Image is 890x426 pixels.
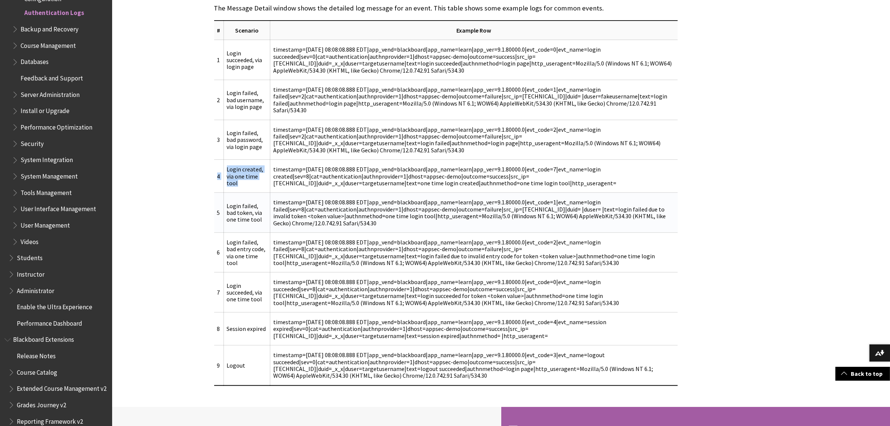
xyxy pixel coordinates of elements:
[270,120,677,160] td: timestamp=[DATE] 08:08:08.888 EDT|app_vend=blackboard|app_name=learn|app_ver=9.1.80000.0|evt_code...
[214,232,224,273] td: 6
[21,72,83,82] span: Feedback and Support
[17,366,57,376] span: Course Catalog
[224,80,270,120] td: Login failed, bad username, via login page
[270,21,677,40] th: Example Row
[270,273,677,313] td: timestamp=[DATE] 08:08:08.888 EDT|app_vend=blackboard|app_name=learn|app_ver=9.1.80000.0|evt_code...
[270,40,677,80] td: timestamp=[DATE] 08:08:08.888 EDT|app_vend=blackboard|app_name=learn|app_ver=9.1.80000.0|evt_code...
[270,193,677,233] td: timestamp=[DATE] 08:08:08.888 EDT|app_vend=blackboard|app_name=learn|app_ver=9.1.80000.0|evt_code...
[17,301,92,311] span: Enable the Ultra Experience
[224,193,270,233] td: Login failed, bad token, via one time tool
[13,334,74,344] span: Blackboard Extensions
[17,399,66,409] span: Grades Journey v2
[224,273,270,313] td: Login succeeded, via one time tool
[21,121,92,131] span: Performance Optimization
[224,232,270,273] td: Login failed, bad entry code, via one time tool
[21,203,96,213] span: User Interface Management
[224,40,270,80] td: Login succeeded, via login page
[21,23,78,33] span: Backup and Recovery
[224,120,270,160] td: Login failed, bad password, via login page
[224,313,270,346] td: Session expired
[21,154,73,164] span: System Integration
[17,317,82,327] span: Performance Dashboard
[224,21,270,40] th: Scenario
[21,88,80,98] span: Server Administration
[270,313,677,346] td: timestamp=[DATE] 08:08:08.888 EDT|app_vend=blackboard|app_name=learn|app_ver=9.1.80000.0|evt_code...
[214,3,678,13] p: The Message Detail window shows the detailed log message for an event. This table shows some exam...
[21,137,44,147] span: Security
[214,193,224,233] td: 5
[214,21,224,40] th: #
[17,350,56,360] span: Release Notes
[270,80,677,120] td: timestamp=[DATE] 08:08:08.888 EDT|app_vend=blackboard|app_name=learn|app_ver=9.1.80000.0|evt_code...
[214,160,224,193] td: 4
[224,346,270,386] td: Logout
[21,170,78,180] span: System Management
[17,284,54,295] span: Administrator
[214,273,224,313] td: 7
[21,219,70,229] span: User Management
[24,7,84,17] span: Authentication Logs
[270,160,677,193] td: timestamp=[DATE] 08:08:08.888 EDT|app_vend=blackboard|app_name=learn|app_ver=9.1.80000.0|evt_code...
[17,415,83,425] span: Reporting Framework v2
[17,383,107,393] span: Extended Course Management v2
[21,105,70,115] span: Install or Upgrade
[835,367,890,381] a: Back to top
[17,252,43,262] span: Students
[214,40,224,80] td: 1
[21,56,49,66] span: Databases
[270,346,677,386] td: timestamp=[DATE] 08:08:08.888 EDT|app_vend=blackboard|app_name=learn|app_ver=9.1.80000.0|evt_code...
[270,232,677,273] td: timestamp=[DATE] 08:08:08.888 EDT|app_vend=blackboard|app_name=learn|app_ver=9.1.80000.0|evt_code...
[21,186,72,197] span: Tools Management
[21,39,76,49] span: Course Management
[214,80,224,120] td: 2
[17,268,44,278] span: Instructor
[224,160,270,193] td: Login created, via one time tool
[214,346,224,386] td: 9
[21,235,39,246] span: Videos
[214,313,224,346] td: 8
[214,120,224,160] td: 3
